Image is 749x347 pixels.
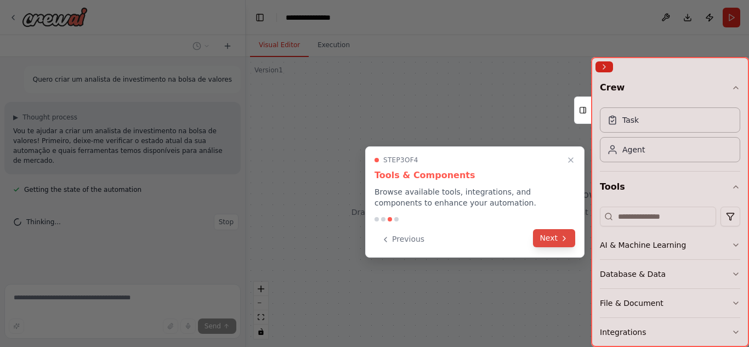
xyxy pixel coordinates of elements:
[383,156,418,164] span: Step 3 of 4
[374,230,431,248] button: Previous
[374,186,575,208] p: Browse available tools, integrations, and components to enhance your automation.
[564,153,577,167] button: Close walkthrough
[252,10,268,25] button: Hide left sidebar
[374,169,575,182] h3: Tools & Components
[533,229,575,247] button: Next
